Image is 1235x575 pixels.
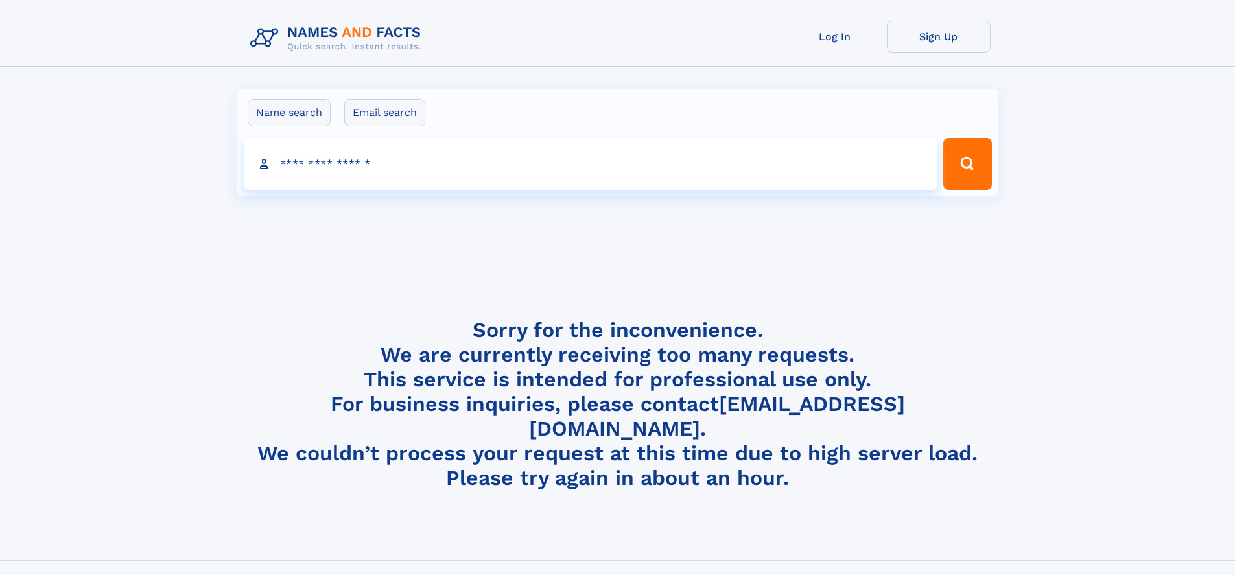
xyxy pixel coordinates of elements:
[244,138,938,190] input: search input
[245,318,991,491] h4: Sorry for the inconvenience. We are currently receiving too many requests. This service is intend...
[783,21,887,53] a: Log In
[245,21,432,56] img: Logo Names and Facts
[248,99,331,126] label: Name search
[344,99,425,126] label: Email search
[529,392,905,441] a: [EMAIL_ADDRESS][DOMAIN_NAME]
[943,138,991,190] button: Search Button
[887,21,991,53] a: Sign Up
